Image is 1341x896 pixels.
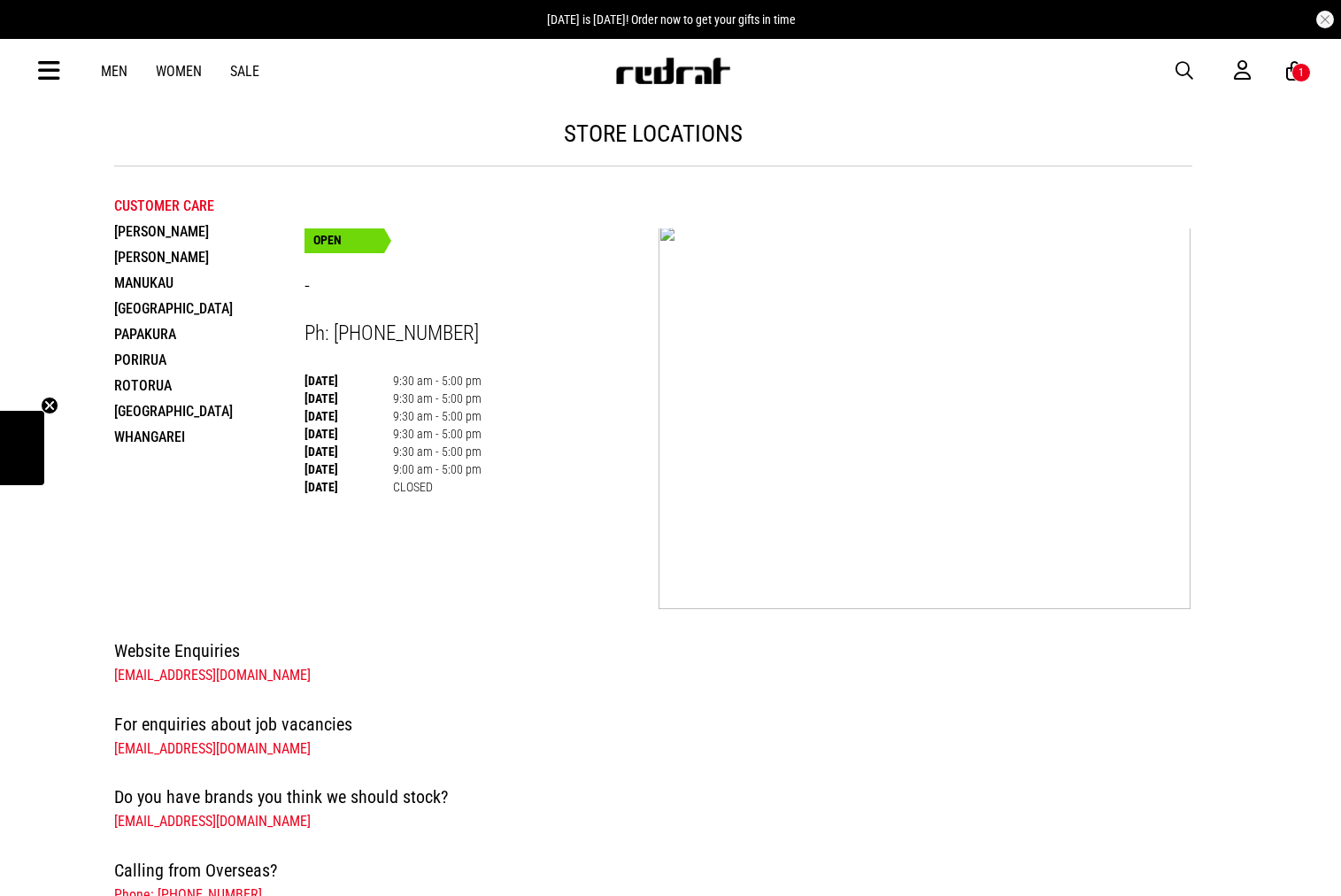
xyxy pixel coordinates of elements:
[114,813,311,830] a: [EMAIL_ADDRESS][DOMAIN_NAME]
[304,321,479,345] span: Ph: [PHONE_NUMBER]
[114,710,1192,738] h4: For enquiries about job vacancies
[114,637,1192,665] h4: Website Enquiries
[393,372,482,390] td: 9:30 am - 5:00 pm
[304,425,393,443] th: [DATE]
[547,12,796,27] span: [DATE] is [DATE]! Order now to get your gifts in time
[114,398,304,424] li: [GEOGRAPHIC_DATA]
[1286,62,1303,81] a: 1
[304,390,393,407] th: [DATE]
[614,58,731,84] img: Redrat logo
[230,63,259,80] a: Sale
[101,63,127,80] a: Men
[304,460,393,478] th: [DATE]
[114,321,304,347] li: Papakura
[393,443,482,460] td: 9:30 am - 5:00 pm
[114,347,304,373] li: Porirua
[393,460,482,478] td: 9:00 am - 5:00 pm
[41,397,58,414] button: Close teaser
[304,228,384,253] div: OPEN
[114,373,304,398] li: Rotorua
[114,740,311,757] a: [EMAIL_ADDRESS][DOMAIN_NAME]
[393,390,482,407] td: 9:30 am - 5:00 pm
[393,478,482,496] td: CLOSED
[114,667,311,684] a: [EMAIL_ADDRESS][DOMAIN_NAME]
[1299,66,1304,79] div: 1
[304,478,393,496] th: [DATE]
[304,407,393,425] th: [DATE]
[114,193,304,219] li: Customer Care
[114,296,304,321] li: [GEOGRAPHIC_DATA]
[393,425,482,443] td: 9:30 am - 5:00 pm
[156,63,202,80] a: Women
[304,274,659,301] h3: -
[304,443,393,460] th: [DATE]
[393,407,482,425] td: 9:30 am - 5:00 pm
[114,219,304,244] li: [PERSON_NAME]
[114,120,1192,148] h1: store locations
[114,783,1192,811] h4: Do you have brands you think we should stock?
[114,424,304,450] li: Whangarei
[114,856,1192,884] h4: Calling from Overseas?
[114,270,304,296] li: Manukau
[304,372,393,390] th: [DATE]
[114,244,304,270] li: [PERSON_NAME]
